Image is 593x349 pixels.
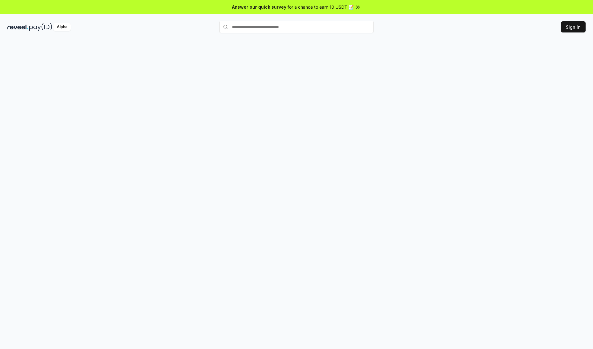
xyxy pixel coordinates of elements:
img: pay_id [29,23,52,31]
div: Alpha [53,23,71,31]
button: Sign In [561,21,586,32]
span: for a chance to earn 10 USDT 📝 [288,4,354,10]
span: Answer our quick survey [232,4,286,10]
img: reveel_dark [7,23,28,31]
